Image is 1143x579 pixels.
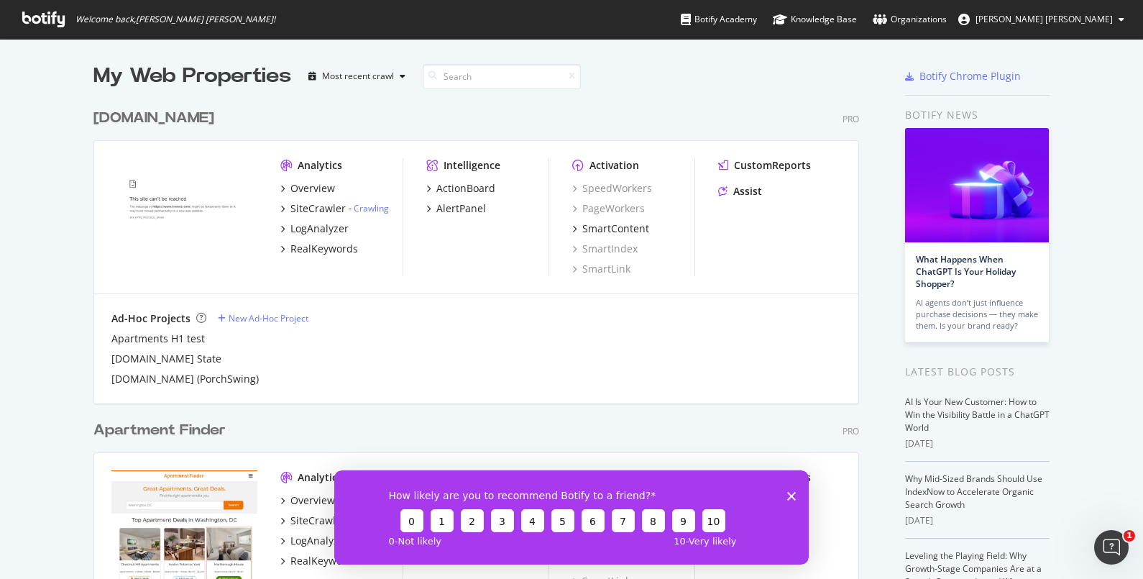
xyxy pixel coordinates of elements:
[572,262,630,276] a: SmartLink
[280,534,349,548] a: LogAnalyzer
[354,202,389,214] a: Crawling
[229,312,308,324] div: New Ad-Hoc Project
[290,201,346,216] div: SiteCrawler
[976,13,1113,25] span: Sarah Catherine Fordham
[873,12,947,27] div: Organizations
[75,14,275,25] span: Welcome back, [PERSON_NAME] [PERSON_NAME] !
[290,242,358,256] div: RealKeywords
[290,181,335,196] div: Overview
[444,158,500,173] div: Intelligence
[290,514,346,528] div: SiteCrawler
[111,352,221,366] a: [DOMAIN_NAME] State
[905,437,1050,450] div: [DATE]
[905,69,1021,83] a: Botify Chrome Plugin
[436,201,486,216] div: AlertPanel
[426,181,495,196] a: ActionBoard
[298,470,342,485] div: Analytics
[423,64,581,89] input: Search
[303,65,411,88] button: Most recent crawl
[589,158,639,173] div: Activation
[718,184,762,199] a: Assist
[298,158,342,173] div: Analytics
[426,201,486,216] a: AlertPanel
[290,493,335,508] div: Overview
[290,222,349,236] div: LogAnalyzer
[905,128,1049,242] img: What Happens When ChatGPT Is Your Holiday Shopper?
[905,514,1050,527] div: [DATE]
[290,534,349,548] div: LogAnalyzer
[905,364,1050,380] div: Latest Blog Posts
[1094,530,1129,565] iframe: Intercom live chat
[93,420,231,441] a: Apartment Finder
[916,253,1016,290] a: What Happens When ChatGPT Is Your Holiday Shopper?
[93,420,226,441] div: Apartment Finder
[280,222,349,236] a: LogAnalyzer
[280,201,389,216] a: SiteCrawler- Crawling
[773,12,857,27] div: Knowledge Base
[572,242,638,256] a: SmartIndex
[843,113,859,125] div: Pro
[916,297,1038,332] div: AI agents don’t just influence purchase decisions — they make them. Is your brand ready?
[919,69,1021,83] div: Botify Chrome Plugin
[905,107,1050,123] div: Botify news
[947,8,1136,31] button: [PERSON_NAME] [PERSON_NAME]
[1124,530,1135,542] span: 1
[843,425,859,437] div: Pro
[111,311,190,326] div: Ad-Hoc Projects
[280,181,335,196] a: Overview
[905,396,1050,434] a: AI Is Your New Customer: How to Win the Visibility Battle in a ChatGPT World
[290,554,358,568] div: RealKeywords
[322,72,394,81] div: Most recent crawl
[93,108,214,129] div: [DOMAIN_NAME]
[218,312,308,324] a: New Ad-Hoc Project
[111,372,259,386] a: [DOMAIN_NAME] (PorchSwing)
[93,62,291,91] div: My Web Properties
[582,222,649,236] div: SmartContent
[733,184,762,199] div: Assist
[681,12,757,27] div: Botify Academy
[734,158,811,173] div: CustomReports
[349,202,389,214] div: -
[280,554,358,568] a: RealKeywords
[572,181,652,196] a: SpeedWorkers
[93,108,220,129] a: [DOMAIN_NAME]
[334,470,809,565] iframe: Survey from Botify
[111,158,257,275] img: www.homes.com
[436,181,495,196] div: ActionBoard
[572,222,649,236] a: SmartContent
[280,242,358,256] a: RealKeywords
[905,473,1042,511] a: Why Mid-Sized Brands Should Use IndexNow to Accelerate Organic Search Growth
[718,158,811,173] a: CustomReports
[280,514,346,528] a: SiteCrawler
[572,201,645,216] a: PageWorkers
[111,332,205,346] a: Apartments H1 test
[280,493,335,508] a: Overview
